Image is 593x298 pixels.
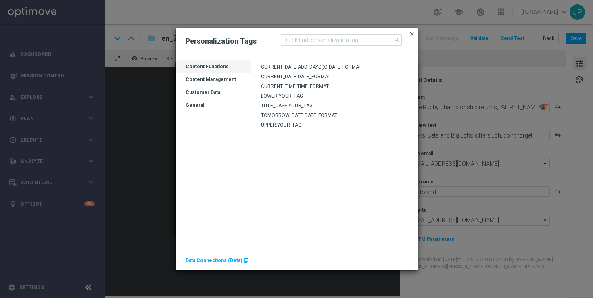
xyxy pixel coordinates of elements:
div: Press SPACE to select this row. [251,121,418,130]
div: Customer Data [176,89,251,102]
div: Press SPACE to select this row. [251,111,418,121]
div: Press SPACE to select this row. [251,92,418,101]
input: Quick find personalization tag [281,34,402,46]
div: Press SPACE to select this row. [251,63,418,72]
span: LOWER:YOUR_TAG [261,93,303,99]
h2: Personalization Tags [186,36,257,46]
span: CURRENT_DATE:ADD_DAYS(X):DATE_FORMAT [261,64,361,70]
span: CURRENT_TIME:TIME_FORMAT [261,83,329,89]
div: Content Management [176,76,251,89]
div: Press SPACE to select this row. [176,99,251,112]
div: Press SPACE to select this row. [176,73,251,86]
span: UPPER:YOUR_TAG [261,122,301,128]
div: Press SPACE to deselect this row. [176,60,251,73]
span: search [394,37,400,43]
span: CURRENT_DATE:DATE_FORMAT [261,74,330,79]
div: Press SPACE to select this row. [176,86,251,99]
div: Press SPACE to select this row. [251,82,418,92]
div: Content Functions [176,63,251,76]
div: Press SPACE to select this row. [251,72,418,82]
span:  [243,258,248,263]
span: close [409,31,415,37]
div: General [176,102,251,115]
span: TITLE_CASE:YOUR_TAG [261,103,313,108]
span: TOMORROW_DATE:DATE_FORMAT [261,113,337,118]
span: Data Connections (Beta) [186,258,242,263]
div: Press SPACE to select this row. [251,101,418,111]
